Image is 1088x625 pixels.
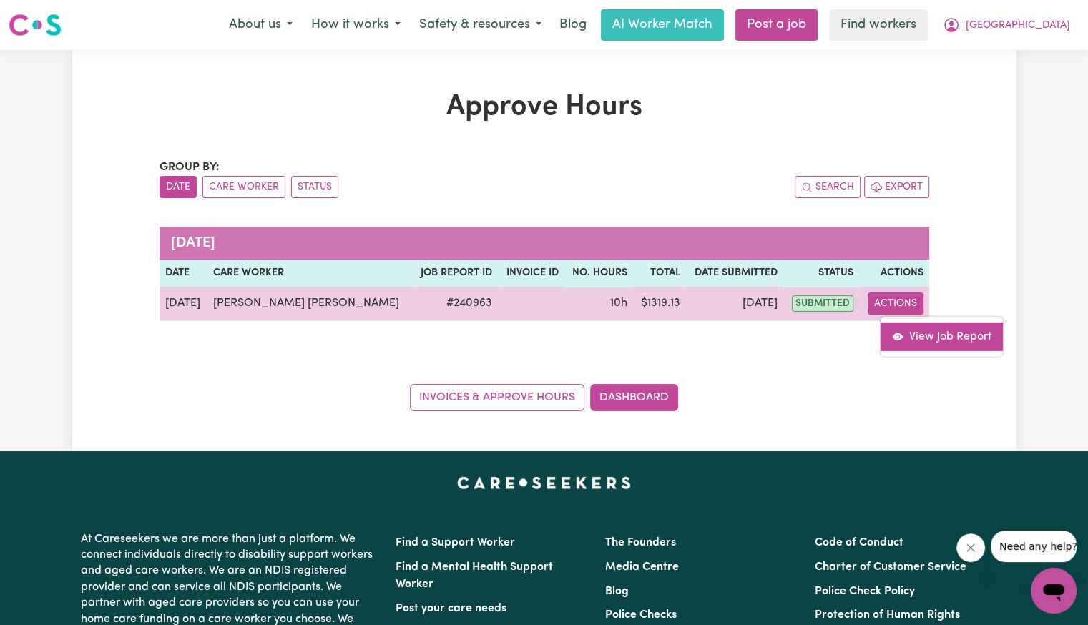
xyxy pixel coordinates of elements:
[160,176,197,198] button: sort invoices by date
[1031,568,1077,614] iframe: Button to launch messaging window
[735,9,818,41] a: Post a job
[160,260,207,287] th: Date
[590,384,678,411] a: Dashboard
[633,260,686,287] th: Total
[564,260,632,287] th: No. Hours
[207,287,412,321] td: [PERSON_NAME] [PERSON_NAME]
[410,384,584,411] a: Invoices & Approve Hours
[881,322,1003,350] a: View job report 240963
[795,176,861,198] button: Search
[605,609,677,621] a: Police Checks
[601,9,724,41] a: AI Worker Match
[410,10,551,40] button: Safety & resources
[792,295,853,312] span: submitted
[396,537,515,548] a: Find a Support Worker
[202,176,285,198] button: sort invoices by care worker
[864,176,929,198] button: Export
[302,10,410,40] button: How it works
[933,10,1079,40] button: My Account
[859,260,929,287] th: Actions
[605,561,679,573] a: Media Centre
[9,10,87,21] span: Need any help?
[551,9,595,41] a: Blog
[815,609,960,621] a: Protection of Human Rights
[396,561,553,590] a: Find a Mental Health Support Worker
[9,12,62,38] img: Careseekers logo
[396,603,506,614] a: Post your care needs
[605,537,676,548] a: The Founders
[457,477,631,488] a: Careseekers home page
[829,9,928,41] a: Find workers
[412,287,498,321] td: # 240963
[685,287,783,321] td: [DATE]
[783,260,859,287] th: Status
[160,90,929,124] h1: Approve Hours
[498,260,564,287] th: Invoice ID
[220,10,302,40] button: About us
[160,162,220,173] span: Group by:
[291,176,338,198] button: sort invoices by paid status
[815,537,903,548] a: Code of Conduct
[9,9,62,41] a: Careseekers logo
[685,260,783,287] th: Date Submitted
[956,533,985,562] iframe: Close message
[412,260,498,287] th: Job Report ID
[207,260,412,287] th: Care worker
[633,287,686,321] td: $ 1319.13
[160,287,207,321] td: [DATE]
[991,531,1077,562] iframe: Message from company
[966,18,1070,34] span: [GEOGRAPHIC_DATA]
[868,292,923,315] button: Actions
[605,586,629,597] a: Blog
[880,315,1004,357] div: Actions
[610,297,627,309] span: 10 hours
[160,227,929,260] caption: [DATE]
[815,586,915,597] a: Police Check Policy
[815,561,966,573] a: Charter of Customer Service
